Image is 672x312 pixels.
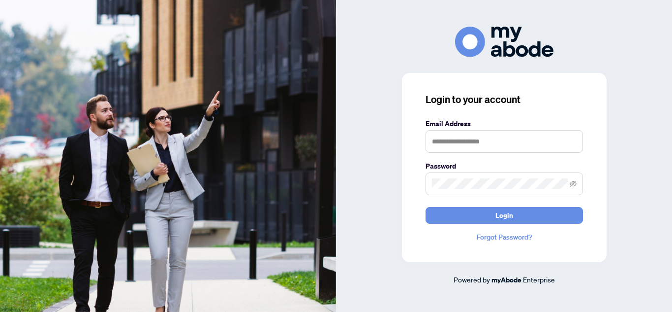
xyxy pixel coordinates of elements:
span: Login [495,208,513,223]
button: Login [426,207,583,224]
img: ma-logo [455,27,553,57]
span: eye-invisible [570,180,577,187]
a: myAbode [491,275,521,285]
a: Forgot Password? [426,232,583,243]
label: Email Address [426,118,583,129]
h3: Login to your account [426,93,583,106]
span: Enterprise [523,275,555,284]
label: Password [426,161,583,172]
span: Powered by [454,275,490,284]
